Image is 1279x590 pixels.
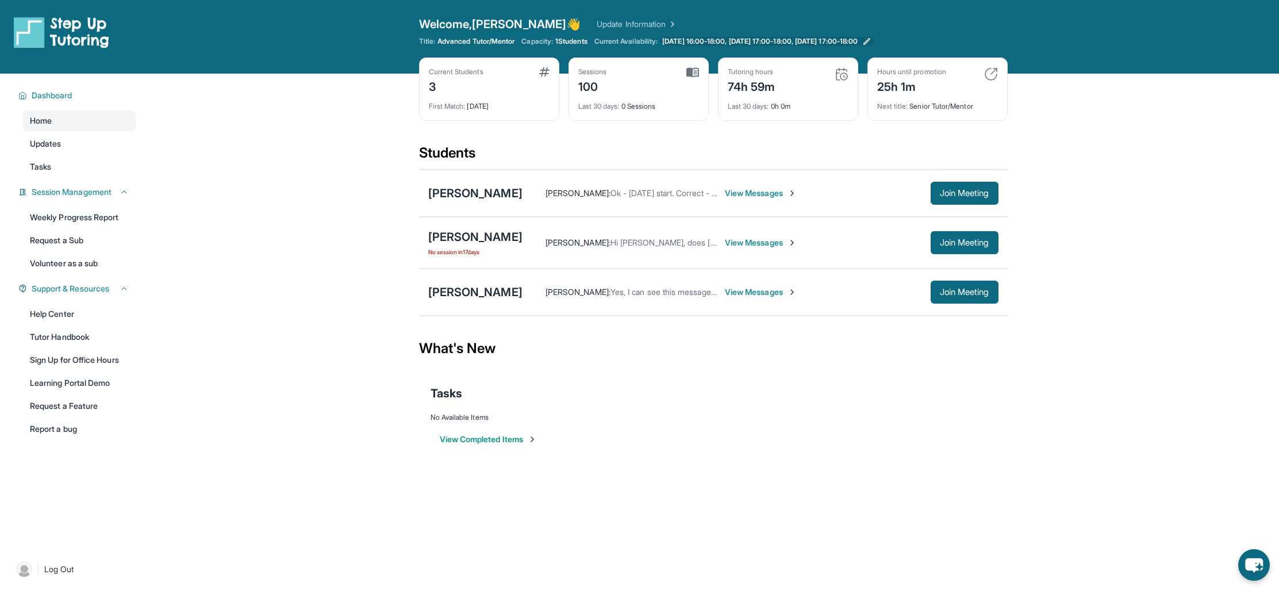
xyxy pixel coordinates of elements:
div: 0h 0m [728,95,848,111]
img: logo [14,16,109,48]
button: Join Meeting [931,231,998,254]
div: No Available Items [431,413,996,422]
span: Session Management [32,186,112,198]
a: Weekly Progress Report [23,207,136,228]
span: View Messages [725,237,797,248]
a: Home [23,110,136,131]
span: Home [30,115,52,127]
span: Current Availability: [594,37,658,46]
div: 3 [429,76,483,95]
span: View Messages [725,286,797,298]
img: card [984,67,998,81]
a: Update Information [597,18,677,30]
button: Session Management [27,186,129,198]
a: Tutor Handbook [23,327,136,347]
button: Join Meeting [931,182,998,205]
div: 100 [578,76,607,95]
img: card [835,67,848,81]
span: No session in 17 days [428,247,523,256]
img: Chevron Right [666,18,677,30]
div: 25h 1m [877,76,946,95]
span: Join Meeting [940,190,989,197]
button: View Completed Items [440,434,537,445]
span: [PERSON_NAME] : [546,188,610,198]
span: [PERSON_NAME] : [546,237,610,247]
a: Help Center [23,304,136,324]
div: 74h 59m [728,76,775,95]
button: chat-button [1238,549,1270,581]
div: 0 Sessions [578,95,699,111]
a: Request a Sub [23,230,136,251]
button: Support & Resources [27,283,129,294]
span: Log Out [44,564,74,575]
span: Ok - [DATE] start. Correct - subject is reading. [610,188,777,198]
span: Last 30 days : [578,102,620,110]
a: Tasks [23,156,136,177]
span: Yes, I can see this message! I am not sure if the student's guardian can. [610,287,870,297]
div: Senior Tutor/Mentor [877,95,998,111]
span: Welcome, [PERSON_NAME] 👋 [419,16,581,32]
span: Capacity: [521,37,553,46]
button: Join Meeting [931,281,998,304]
span: Hi [PERSON_NAME], does [DATE] 5pm work for you guys in having our first session? [610,237,919,247]
span: Join Meeting [940,289,989,296]
span: Dashboard [32,90,72,101]
div: [PERSON_NAME] [428,284,523,300]
div: Students [419,144,1008,169]
img: user-img [16,561,32,577]
div: What's New [419,323,1008,374]
span: Join Meeting [940,239,989,246]
div: Current Students [429,67,483,76]
span: Tasks [431,385,462,401]
span: First Match : [429,102,466,110]
div: [PERSON_NAME] [428,229,523,245]
button: Dashboard [27,90,129,101]
div: [PERSON_NAME] [428,185,523,201]
span: Title: [419,37,435,46]
span: Next title : [877,102,908,110]
a: Report a bug [23,419,136,439]
img: Chevron-Right [788,288,797,297]
span: Last 30 days : [728,102,769,110]
a: Learning Portal Demo [23,373,136,393]
img: card [539,67,550,76]
span: Tasks [30,161,51,173]
img: Chevron-Right [788,189,797,198]
img: card [686,67,699,78]
div: Tutoring hours [728,67,775,76]
span: 1 Students [555,37,587,46]
a: |Log Out [11,557,136,582]
span: [DATE] 16:00-18:00, [DATE] 17:00-18:00, [DATE] 17:00-18:00 [662,37,858,46]
a: Updates [23,133,136,154]
span: Updates [30,138,62,150]
span: [PERSON_NAME] : [546,287,610,297]
div: [DATE] [429,95,550,111]
span: Advanced Tutor/Mentor [437,37,514,46]
img: Chevron-Right [788,238,797,247]
span: View Messages [725,187,797,199]
a: Sign Up for Office Hours [23,350,136,370]
a: [DATE] 16:00-18:00, [DATE] 17:00-18:00, [DATE] 17:00-18:00 [660,37,874,46]
span: | [37,562,40,576]
span: Support & Resources [32,283,109,294]
div: Sessions [578,67,607,76]
a: Request a Feature [23,396,136,416]
a: Volunteer as a sub [23,253,136,274]
div: Hours until promotion [877,67,946,76]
